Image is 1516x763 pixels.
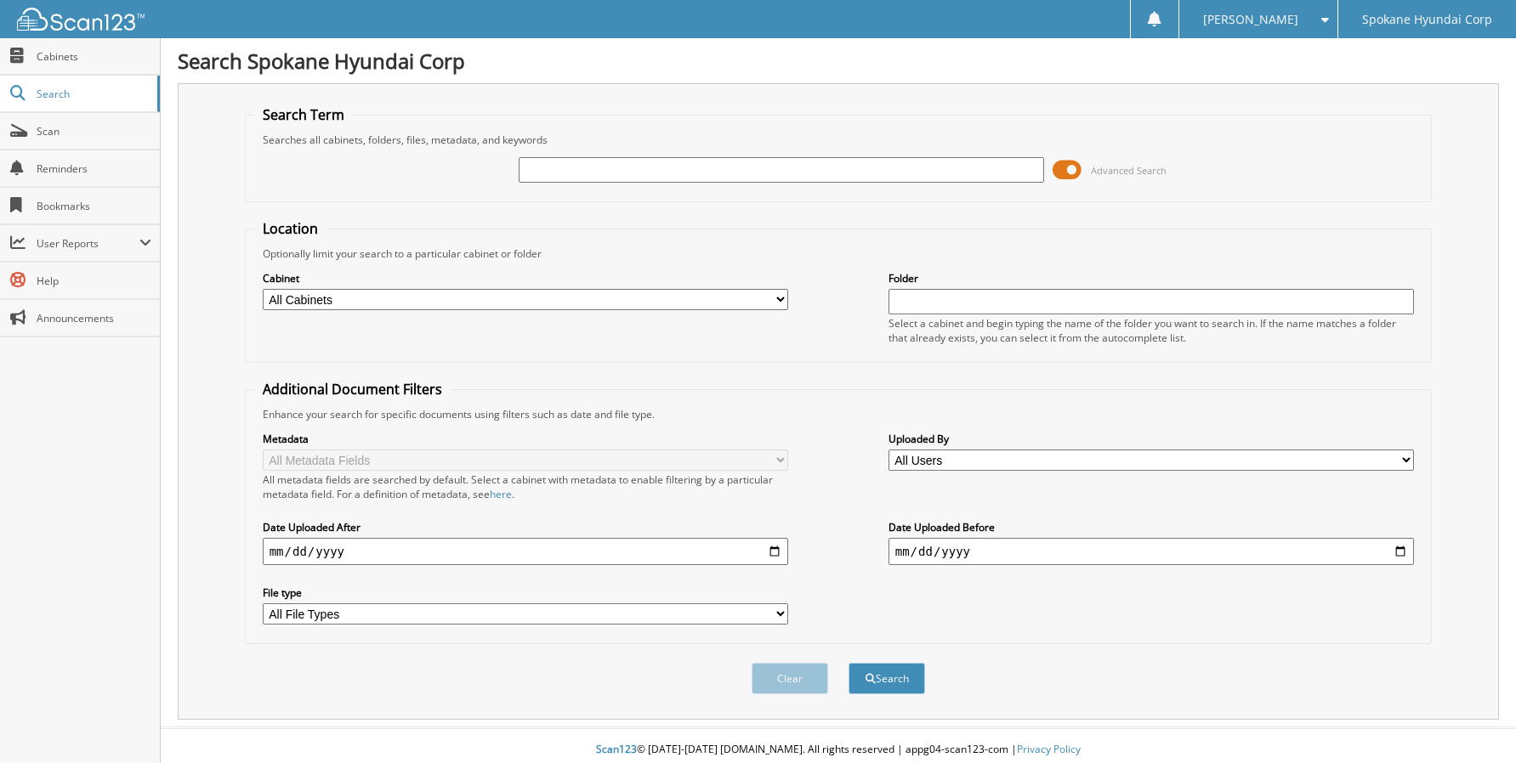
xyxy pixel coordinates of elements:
div: All metadata fields are searched by default. Select a cabinet with metadata to enable filtering b... [263,472,789,501]
h1: Search Spokane Hyundai Corp [178,47,1499,75]
a: Privacy Policy [1017,742,1081,756]
input: end [889,538,1415,565]
div: Searches all cabinets, folders, files, metadata, and keywords [254,133,1423,147]
a: here [490,487,512,501]
label: Folder [889,271,1415,285]
div: Select a cabinet and begin typing the name of the folder you want to search in. If the name match... [889,316,1415,345]
div: Optionally limit your search to a particular cabinet or folder [254,246,1423,261]
span: User Reports [37,236,139,251]
span: [PERSON_NAME] [1203,14,1298,25]
span: Reminders [37,161,151,176]
img: scan123-logo-white.svg [17,8,145,31]
button: Search [849,663,925,694]
input: start [263,538,789,565]
label: Metadata [263,432,789,446]
label: Cabinet [263,271,789,285]
legend: Location [254,219,326,238]
button: Clear [752,663,828,694]
legend: Additional Document Filters [254,380,451,398]
span: Help [37,274,151,288]
legend: Search Term [254,105,353,124]
span: Cabinets [37,49,151,64]
label: File type [263,585,789,600]
span: Announcements [37,311,151,325]
label: Date Uploaded Before [889,520,1415,534]
label: Uploaded By [889,432,1415,446]
label: Date Uploaded After [263,520,789,534]
span: Scan123 [596,742,637,756]
span: Scan [37,124,151,138]
span: Bookmarks [37,199,151,213]
span: Search [37,87,149,101]
span: Spokane Hyundai Corp [1362,14,1492,25]
span: Advanced Search [1091,164,1167,177]
div: Enhance your search for specific documents using filters such as date and file type. [254,407,1423,421]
